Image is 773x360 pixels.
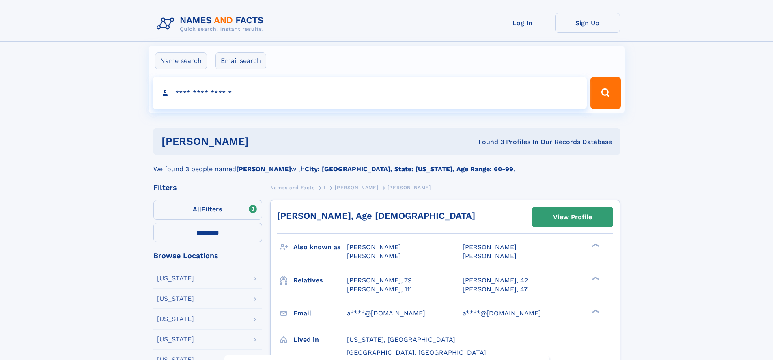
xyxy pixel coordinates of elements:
[347,252,401,260] span: [PERSON_NAME]
[157,336,194,343] div: [US_STATE]
[532,207,613,227] a: View Profile
[293,306,347,320] h3: Email
[305,165,513,173] b: City: [GEOGRAPHIC_DATA], State: [US_STATE], Age Range: 60-99
[157,295,194,302] div: [US_STATE]
[157,275,194,282] div: [US_STATE]
[463,285,528,294] a: [PERSON_NAME], 47
[324,185,326,190] span: I
[215,52,266,69] label: Email search
[277,211,475,221] a: [PERSON_NAME], Age [DEMOGRAPHIC_DATA]
[463,243,517,251] span: [PERSON_NAME]
[153,252,262,259] div: Browse Locations
[347,276,412,285] a: [PERSON_NAME], 79
[590,243,600,248] div: ❯
[335,185,378,190] span: [PERSON_NAME]
[347,349,486,356] span: [GEOGRAPHIC_DATA], [GEOGRAPHIC_DATA]
[347,243,401,251] span: [PERSON_NAME]
[463,276,528,285] a: [PERSON_NAME], 42
[463,252,517,260] span: [PERSON_NAME]
[555,13,620,33] a: Sign Up
[590,77,620,109] button: Search Button
[153,200,262,220] label: Filters
[293,274,347,287] h3: Relatives
[553,208,592,226] div: View Profile
[490,13,555,33] a: Log In
[193,205,201,213] span: All
[293,240,347,254] h3: Also known as
[364,138,612,147] div: Found 3 Profiles In Our Records Database
[347,336,455,343] span: [US_STATE], [GEOGRAPHIC_DATA]
[161,136,364,147] h1: [PERSON_NAME]
[293,333,347,347] h3: Lived in
[153,184,262,191] div: Filters
[153,155,620,174] div: We found 3 people named with .
[590,276,600,281] div: ❯
[335,182,378,192] a: [PERSON_NAME]
[347,285,412,294] a: [PERSON_NAME], 111
[388,185,431,190] span: [PERSON_NAME]
[324,182,326,192] a: I
[153,77,587,109] input: search input
[157,316,194,322] div: [US_STATE]
[270,182,315,192] a: Names and Facts
[236,165,291,173] b: [PERSON_NAME]
[155,52,207,69] label: Name search
[590,308,600,314] div: ❯
[153,13,270,35] img: Logo Names and Facts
